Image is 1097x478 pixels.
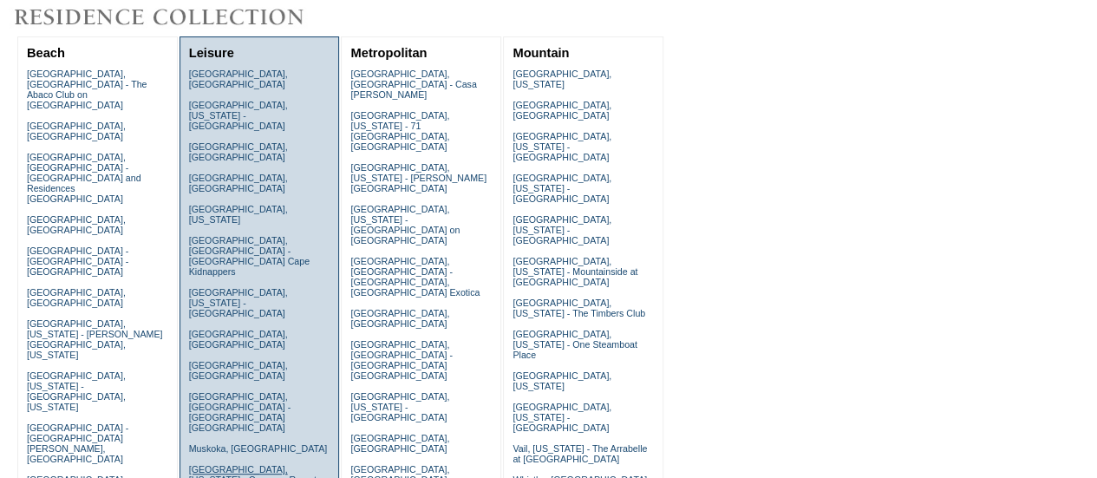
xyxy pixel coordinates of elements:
a: [GEOGRAPHIC_DATA], [US_STATE] - The Timbers Club [513,298,645,318]
a: Leisure [189,46,234,60]
a: [GEOGRAPHIC_DATA], [US_STATE] [189,204,288,225]
a: [GEOGRAPHIC_DATA] - [GEOGRAPHIC_DATA] - [GEOGRAPHIC_DATA] [27,246,128,277]
a: [GEOGRAPHIC_DATA], [GEOGRAPHIC_DATA] - [GEOGRAPHIC_DATA] and Residences [GEOGRAPHIC_DATA] [27,152,141,204]
a: [GEOGRAPHIC_DATA], [GEOGRAPHIC_DATA] [513,100,611,121]
a: [GEOGRAPHIC_DATA], [US_STATE] - 71 [GEOGRAPHIC_DATA], [GEOGRAPHIC_DATA] [350,110,449,152]
a: [GEOGRAPHIC_DATA], [US_STATE] - [PERSON_NAME][GEOGRAPHIC_DATA] [350,162,486,193]
a: [GEOGRAPHIC_DATA], [GEOGRAPHIC_DATA] [189,141,288,162]
a: [GEOGRAPHIC_DATA], [US_STATE] - [GEOGRAPHIC_DATA] [513,402,611,433]
a: [GEOGRAPHIC_DATA], [GEOGRAPHIC_DATA] [189,329,288,350]
a: [GEOGRAPHIC_DATA], [GEOGRAPHIC_DATA] - [GEOGRAPHIC_DATA], [GEOGRAPHIC_DATA] Exotica [350,256,480,298]
a: [GEOGRAPHIC_DATA], [US_STATE] - [GEOGRAPHIC_DATA], [US_STATE] [27,370,126,412]
a: [GEOGRAPHIC_DATA], [GEOGRAPHIC_DATA] - [GEOGRAPHIC_DATA] [GEOGRAPHIC_DATA] [189,391,291,433]
a: Mountain [513,46,569,60]
a: [GEOGRAPHIC_DATA], [US_STATE] - Mountainside at [GEOGRAPHIC_DATA] [513,256,637,287]
a: [GEOGRAPHIC_DATA], [GEOGRAPHIC_DATA] [27,214,126,235]
a: [GEOGRAPHIC_DATA], [US_STATE] - [GEOGRAPHIC_DATA] [189,100,288,131]
a: [GEOGRAPHIC_DATA], [GEOGRAPHIC_DATA] [189,173,288,193]
a: [GEOGRAPHIC_DATA], [GEOGRAPHIC_DATA] [189,69,288,89]
a: [GEOGRAPHIC_DATA], [US_STATE] - One Steamboat Place [513,329,637,360]
a: [GEOGRAPHIC_DATA], [US_STATE] - [GEOGRAPHIC_DATA] [350,391,449,422]
a: [GEOGRAPHIC_DATA], [GEOGRAPHIC_DATA] - Casa [PERSON_NAME] [350,69,476,100]
a: [GEOGRAPHIC_DATA], [GEOGRAPHIC_DATA] - The Abaco Club on [GEOGRAPHIC_DATA] [27,69,147,110]
a: [GEOGRAPHIC_DATA], [US_STATE] - [GEOGRAPHIC_DATA] [513,131,611,162]
a: [GEOGRAPHIC_DATA] - [GEOGRAPHIC_DATA][PERSON_NAME], [GEOGRAPHIC_DATA] [27,422,128,464]
a: Beach [27,46,65,60]
a: Metropolitan [350,46,427,60]
a: [GEOGRAPHIC_DATA], [US_STATE] [513,69,611,89]
a: Vail, [US_STATE] - The Arrabelle at [GEOGRAPHIC_DATA] [513,443,647,464]
a: [GEOGRAPHIC_DATA], [US_STATE] - [GEOGRAPHIC_DATA] [513,173,611,204]
a: [GEOGRAPHIC_DATA], [GEOGRAPHIC_DATA] [27,287,126,308]
a: [GEOGRAPHIC_DATA], [US_STATE] - [PERSON_NAME][GEOGRAPHIC_DATA], [US_STATE] [27,318,163,360]
a: [GEOGRAPHIC_DATA], [GEOGRAPHIC_DATA] - [GEOGRAPHIC_DATA] Cape Kidnappers [189,235,310,277]
a: [GEOGRAPHIC_DATA], [US_STATE] - [GEOGRAPHIC_DATA] [189,287,288,318]
a: [GEOGRAPHIC_DATA], [US_STATE] [513,370,611,391]
a: [GEOGRAPHIC_DATA], [GEOGRAPHIC_DATA] [189,360,288,381]
a: [GEOGRAPHIC_DATA], [US_STATE] - [GEOGRAPHIC_DATA] [513,214,611,246]
a: [GEOGRAPHIC_DATA], [GEOGRAPHIC_DATA] [350,433,449,454]
a: [GEOGRAPHIC_DATA], [GEOGRAPHIC_DATA] - [GEOGRAPHIC_DATA] [GEOGRAPHIC_DATA] [350,339,452,381]
a: [GEOGRAPHIC_DATA], [GEOGRAPHIC_DATA] [27,121,126,141]
a: [GEOGRAPHIC_DATA], [GEOGRAPHIC_DATA] [350,308,449,329]
a: [GEOGRAPHIC_DATA], [US_STATE] - [GEOGRAPHIC_DATA] on [GEOGRAPHIC_DATA] [350,204,460,246]
a: Muskoka, [GEOGRAPHIC_DATA] [189,443,327,454]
